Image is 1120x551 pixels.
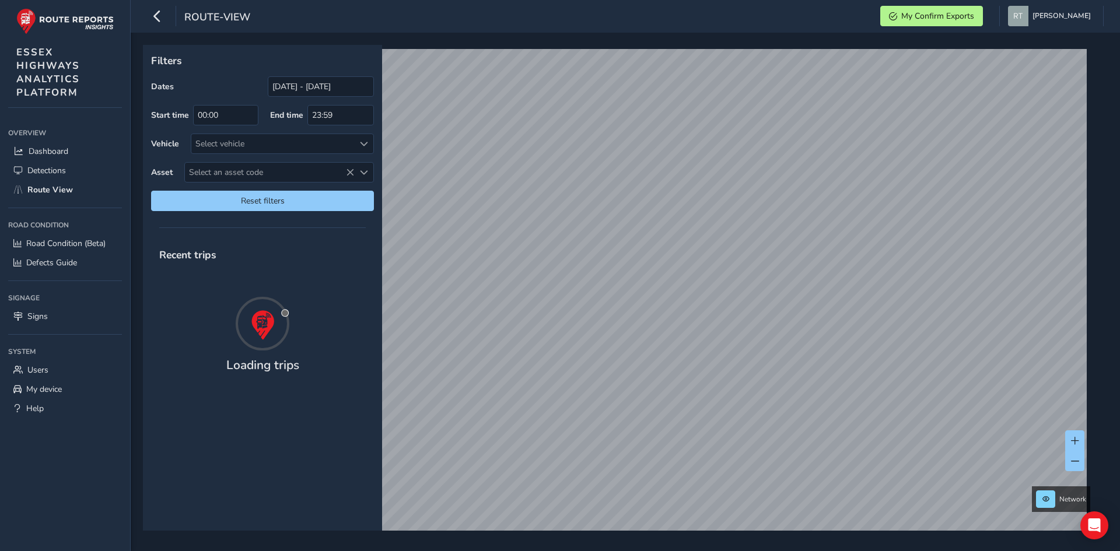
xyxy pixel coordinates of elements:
[1059,494,1086,504] span: Network
[147,49,1087,544] canvas: Map
[151,167,173,178] label: Asset
[151,138,179,149] label: Vehicle
[901,10,974,22] span: My Confirm Exports
[184,10,250,26] span: route-view
[354,163,373,182] div: Select an asset code
[29,146,68,157] span: Dashboard
[185,163,354,182] span: Select an asset code
[8,142,122,161] a: Dashboard
[8,253,122,272] a: Defects Guide
[151,81,174,92] label: Dates
[8,161,122,180] a: Detections
[191,134,354,153] div: Select vehicle
[26,238,106,249] span: Road Condition (Beta)
[160,195,365,206] span: Reset filters
[26,257,77,268] span: Defects Guide
[8,307,122,326] a: Signs
[27,364,48,375] span: Users
[151,110,189,121] label: Start time
[27,311,48,322] span: Signs
[26,403,44,414] span: Help
[16,8,114,34] img: rr logo
[8,216,122,234] div: Road Condition
[27,184,73,195] span: Route View
[8,380,122,399] a: My device
[27,165,66,176] span: Detections
[8,289,122,307] div: Signage
[8,343,122,360] div: System
[26,384,62,395] span: My device
[151,53,374,68] p: Filters
[8,124,122,142] div: Overview
[226,358,299,373] h4: Loading trips
[8,180,122,199] a: Route View
[1032,6,1091,26] span: [PERSON_NAME]
[8,234,122,253] a: Road Condition (Beta)
[1008,6,1095,26] button: [PERSON_NAME]
[16,45,80,99] span: ESSEX HIGHWAYS ANALYTICS PLATFORM
[880,6,983,26] button: My Confirm Exports
[270,110,303,121] label: End time
[1008,6,1028,26] img: diamond-layout
[151,191,374,211] button: Reset filters
[1080,511,1108,539] div: Open Intercom Messenger
[8,360,122,380] a: Users
[151,240,225,270] span: Recent trips
[8,399,122,418] a: Help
